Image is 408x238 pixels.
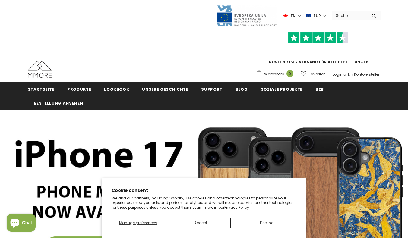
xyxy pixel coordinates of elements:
span: Manage preferences [119,220,157,225]
a: Warenkorb 0 [256,70,296,79]
span: Favoriten [309,71,326,77]
span: Bestellung ansehen [34,100,83,106]
span: KOSTENLOSER VERSAND FÜR ALLE BESTELLUNGEN [256,35,381,64]
a: Produkte [67,82,91,96]
button: Decline [237,218,296,228]
p: We and our partners, including Shopify, use cookies and other technologies to personalize your ex... [112,196,296,210]
button: Manage preferences [112,218,165,228]
span: Blog [236,86,248,92]
span: Produkte [67,86,91,92]
a: Ein Konto erstellen [348,72,381,77]
a: Blog [236,82,248,96]
h2: Cookie consent [112,187,296,194]
a: Soziale Projekte [261,82,302,96]
span: B2B [315,86,324,92]
span: Soziale Projekte [261,86,302,92]
inbox-online-store-chat: Shopify online store chat [5,214,37,233]
input: Search Site [332,11,367,20]
img: Javni Razpis [217,5,277,27]
a: B2B [315,82,324,96]
a: Javni Razpis [217,13,277,18]
span: Startseite [28,86,55,92]
a: Login [333,72,343,77]
span: 0 [286,70,293,77]
iframe: Customer reviews powered by Trustpilot [256,43,381,59]
span: Unsere Geschichte [142,86,188,92]
span: en [291,13,296,19]
span: EUR [314,13,321,19]
img: MMORE Cases [28,61,52,78]
span: Support [201,86,223,92]
a: Favoriten [301,69,326,79]
a: Unsere Geschichte [142,82,188,96]
a: Support [201,82,223,96]
a: Privacy Policy [224,205,249,210]
img: Vertrauen Sie Pilot Stars [288,32,348,44]
span: or [343,72,347,77]
span: Lookbook [104,86,129,92]
a: Startseite [28,82,55,96]
img: i-lang-1.png [283,13,288,18]
button: Accept [171,218,230,228]
a: Lookbook [104,82,129,96]
span: Warenkorb [264,71,284,77]
a: Bestellung ansehen [34,96,83,110]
